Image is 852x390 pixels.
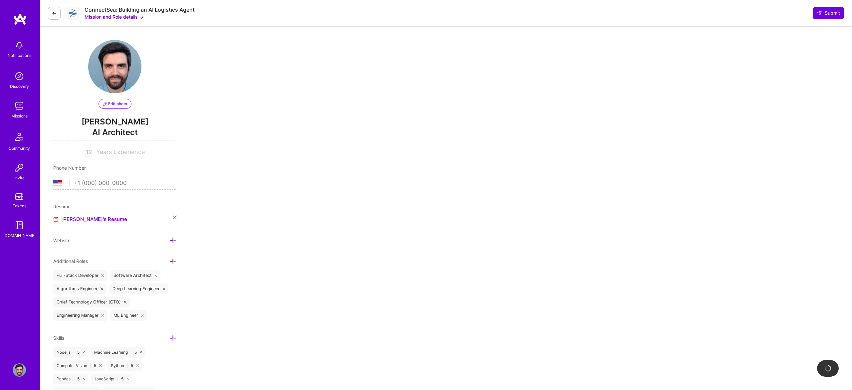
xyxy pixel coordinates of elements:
[53,347,88,358] div: Node.js 5
[83,351,85,353] i: icon Close
[109,284,169,294] div: Deep Learning Engineer
[13,161,26,174] img: Invite
[141,314,144,317] i: icon Close
[13,13,27,25] img: logo
[8,52,31,59] div: Notifications
[13,363,26,377] img: User Avatar
[13,39,26,52] img: bell
[53,374,88,384] div: Pandas 5
[13,99,26,112] img: teamwork
[73,376,75,382] span: |
[11,129,27,145] img: Community
[88,40,141,93] img: User Avatar
[107,360,142,371] div: Python 5
[3,232,36,239] div: [DOMAIN_NAME]
[124,301,126,303] i: icon Close
[817,10,822,16] i: icon SendLight
[110,310,147,321] div: ML Engineer
[53,215,127,223] a: [PERSON_NAME]'s Resume
[155,274,157,277] i: icon Close
[103,101,127,107] span: Edit photo
[13,202,26,209] div: Tokens
[53,360,105,371] div: Computer Vision 5
[173,215,176,219] i: icon Close
[53,165,86,171] span: Phone Number
[13,219,26,232] img: guide book
[91,347,145,358] div: Machine Learning 5
[53,258,88,264] span: Additional Roles
[163,288,165,290] i: icon Close
[11,363,28,377] a: User Avatar
[102,314,104,317] i: icon Close
[10,83,29,90] div: Discovery
[13,70,26,83] img: discovery
[130,350,132,355] span: |
[53,117,176,127] span: [PERSON_NAME]
[53,297,130,307] div: Chief Technology Officer (CTO)
[85,148,94,156] input: XX
[126,378,129,380] i: icon Close
[53,335,64,341] span: Skills
[74,174,176,193] input: +1 (000) 000-0000
[103,102,107,106] i: icon PencilPurple
[53,238,71,243] span: Website
[66,7,79,20] img: Company Logo
[53,217,59,222] img: Resume
[53,284,106,294] div: Algorithms Engineer
[85,13,143,20] button: Mission and Role details →
[110,270,161,281] div: Software Architect
[117,376,118,382] span: |
[136,364,138,367] i: icon Close
[14,174,25,181] div: Invite
[99,99,131,109] button: Edit photo
[102,274,104,277] i: icon Close
[101,288,103,290] i: icon Close
[53,127,176,140] span: AI Architect
[83,378,85,380] i: icon Close
[91,374,132,384] div: JavaScript 5
[73,350,75,355] span: |
[817,10,840,16] span: Submit
[15,193,23,200] img: tokens
[52,11,57,16] i: icon LeftArrowDark
[825,365,831,372] img: loading
[53,310,107,321] div: Engineering Manager
[9,145,30,152] div: Community
[99,364,102,367] i: icon Close
[11,112,28,119] div: Missions
[96,148,145,155] span: Years Experience
[53,204,71,209] span: Resume
[813,7,844,19] button: Submit
[127,363,128,368] span: |
[53,270,107,281] div: Full-Stack Developer
[140,351,142,353] i: icon Close
[90,363,91,368] span: |
[85,6,195,13] div: ConnectSea: Building an AI Logistics Agent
